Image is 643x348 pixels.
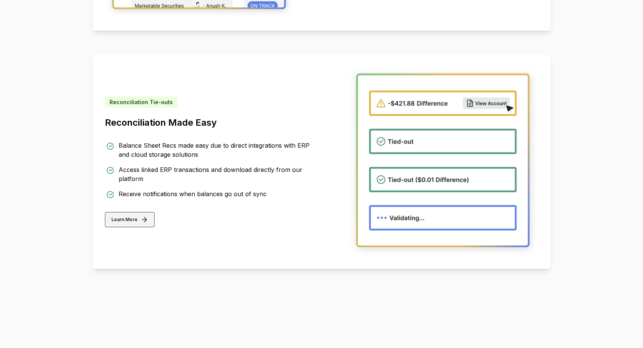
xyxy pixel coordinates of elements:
div: Receive notifications when balances go out of sync [119,189,267,198]
button: Learn More [105,212,155,227]
div: Balance Sheet Recs made easy due to direct integrations with ERP and cloud storage solutions [119,141,319,159]
a: Learn More [105,212,319,227]
div: Reconciliation Tie-outs [105,97,177,108]
img: Reconcilliations [349,67,538,257]
h3: Reconciliation Made Easy [105,117,319,129]
div: Access linked ERP transactions and download directly from our platform [119,165,319,183]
